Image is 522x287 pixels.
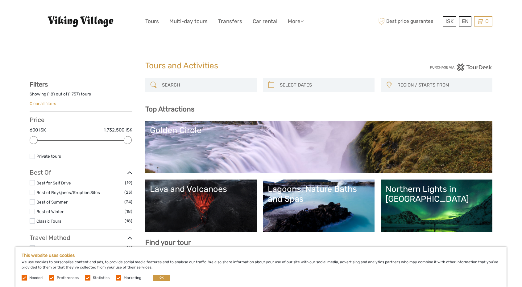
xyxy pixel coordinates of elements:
h3: Travel Method [30,234,132,241]
strong: Filters [30,81,48,88]
span: (34) [124,198,132,205]
a: Golden Circle [150,125,488,168]
div: Northern Lights in [GEOGRAPHIC_DATA] [386,184,488,204]
a: Lagoons, Nature Baths and Spas [268,184,370,227]
a: Northern Lights in [GEOGRAPHIC_DATA] [386,184,488,227]
a: Bicycle [36,246,50,251]
a: More [288,17,304,26]
input: SEARCH [159,80,254,91]
a: Transfers [218,17,242,26]
label: Needed [29,275,43,281]
button: OK [153,275,170,281]
label: Preferences [57,275,79,281]
a: Best for Self Drive [36,180,71,185]
div: EN [459,16,471,26]
h3: Price [30,116,132,123]
div: Lava and Volcanoes [150,184,252,194]
span: 0 [484,18,490,24]
div: Lagoons, Nature Baths and Spas [268,184,370,204]
b: Find your tour [145,238,191,247]
img: Viking Village - Hótel Víking [47,16,115,27]
a: Tours [145,17,159,26]
span: (18) [125,217,132,224]
span: (19) [125,179,132,186]
h5: This website uses cookies [22,253,500,258]
a: Multi-day tours [169,17,208,26]
a: Car rental [253,17,277,26]
a: Lava and Volcanoes [150,184,252,227]
a: Classic Tours [36,219,61,224]
img: PurchaseViaTourDesk.png [430,63,492,71]
a: Best of Reykjanes/Eruption Sites [36,190,100,195]
a: Best of Summer [36,200,68,204]
a: Best of Winter [36,209,64,214]
div: Golden Circle [150,125,488,135]
h1: Tours and Activities [145,61,377,71]
label: 600 ISK [30,127,46,133]
a: Clear all filters [30,101,56,106]
label: 1757 [70,91,78,97]
label: Marketing [124,275,141,281]
div: We use cookies to personalise content and ads, to provide social media features and to analyse ou... [15,247,507,287]
div: Showing ( ) out of ( ) tours [30,91,132,101]
span: ISK [445,18,454,24]
p: We're away right now. Please check back later! [9,11,70,16]
button: REGION / STARTS FROM [395,80,489,90]
span: Best price guarantee [377,16,441,26]
span: (18) [125,208,132,215]
b: Top Attractions [145,105,194,113]
label: Statistics [93,275,110,281]
button: Open LiveChat chat widget [71,10,78,17]
label: 18 [49,91,53,97]
input: SELECT DATES [277,80,371,91]
a: Private tours [36,154,61,159]
label: 1.732.500 ISK [104,127,132,133]
h3: Best Of [30,169,132,176]
span: (8) [126,245,132,252]
span: (23) [124,189,132,196]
